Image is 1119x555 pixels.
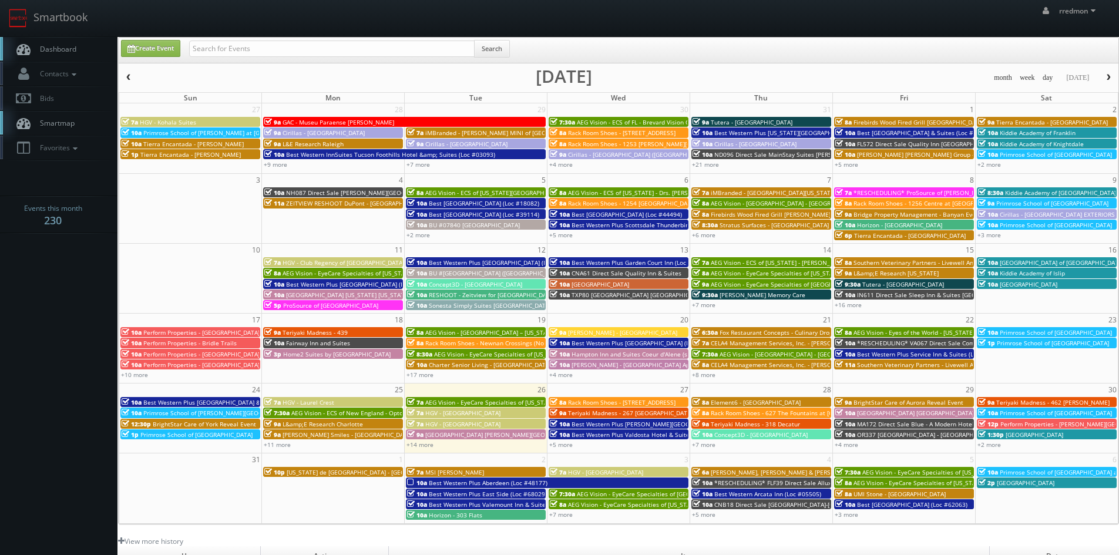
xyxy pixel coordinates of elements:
[1039,70,1057,85] button: day
[978,409,998,417] span: 10a
[286,199,489,207] span: ZEITVIEW RESHOOT DuPont - [GEOGRAPHIC_DATA], [GEOGRAPHIC_DATA]
[835,430,855,439] span: 10a
[1000,140,1084,148] span: Kiddie Academy of Knightdale
[572,291,708,299] span: TXP80 [GEOGRAPHIC_DATA] [GEOGRAPHIC_DATA]
[711,468,937,476] span: [PERSON_NAME], [PERSON_NAME] & [PERSON_NAME], LLC - [GEOGRAPHIC_DATA]
[572,258,711,267] span: Best Western Plus Garden Court Inn (Loc #05224)
[857,221,942,229] span: Horizon - [GEOGRAPHIC_DATA]
[711,409,913,417] span: Rack Room Shoes - 627 The Fountains at [GEOGRAPHIC_DATA] (No Rush)
[978,140,998,148] span: 10a
[568,189,779,197] span: AEG Vision - ECS of [US_STATE] - Drs. [PERSON_NAME] and [PERSON_NAME]
[122,430,139,439] span: 1p
[693,280,709,288] span: 9a
[122,328,142,337] span: 10a
[693,339,709,347] span: 7a
[978,280,998,288] span: 10a
[1000,150,1112,159] span: Primrose School of [GEOGRAPHIC_DATA]
[835,328,852,337] span: 8a
[429,361,551,369] span: Charter Senior Living - [GEOGRAPHIC_DATA]
[1000,328,1112,337] span: Primrose School of [GEOGRAPHIC_DATA]
[711,420,800,428] span: Teriyaki Madness - 318 Decatur
[143,398,318,406] span: Best Western Plus [GEOGRAPHIC_DATA] & Suites (Loc #45093)
[143,339,237,347] span: Perform Properties - Bridle Trails
[714,150,862,159] span: ND096 Direct Sale MainStay Suites [PERSON_NAME]
[286,339,350,347] span: Fairway Inn and Suites
[693,398,709,406] span: 8a
[425,409,500,417] span: HGV - [GEOGRAPHIC_DATA]
[264,301,281,310] span: 5p
[283,328,348,337] span: Teriyaki Madness - 439
[835,118,852,126] span: 8a
[711,199,866,207] span: AEG Vision - [GEOGRAPHIC_DATA] - [GEOGRAPHIC_DATA]
[835,129,855,137] span: 10a
[977,231,1001,239] a: +3 more
[122,140,142,148] span: 10a
[996,199,1108,207] span: Primrose School of [GEOGRAPHIC_DATA]
[34,69,79,79] span: Contacts
[835,301,862,309] a: +16 more
[264,129,281,137] span: 9a
[977,160,1001,169] a: +2 more
[425,189,569,197] span: AEG Vision - ECS of [US_STATE][GEOGRAPHIC_DATA]
[283,398,334,406] span: HGV - Laurel Crest
[978,129,998,137] span: 10a
[693,221,718,229] span: 8:30a
[862,468,1065,476] span: AEG Vision - EyeCare Specialties of [US_STATE] – [PERSON_NAME] Vision
[429,258,578,267] span: Best Western Plus [GEOGRAPHIC_DATA] (Loc #62024)
[550,129,566,137] span: 8a
[720,221,865,229] span: Stratus Surfaces - [GEOGRAPHIC_DATA] Slab Gallery
[568,409,693,417] span: Teriyaki Madness - 267 [GEOGRAPHIC_DATA]
[550,199,566,207] span: 8a
[835,150,855,159] span: 10a
[711,189,857,197] span: iMBranded - [GEOGRAPHIC_DATA][US_STATE] Toyota
[140,430,253,439] span: Primrose School of [GEOGRAPHIC_DATA]
[835,420,855,428] span: 10a
[283,301,378,310] span: ProSource of [GEOGRAPHIC_DATA]
[693,269,709,277] span: 8a
[1000,280,1057,288] span: [GEOGRAPHIC_DATA]
[425,140,508,148] span: Cirillas - [GEOGRAPHIC_DATA]
[568,140,742,148] span: Rack Room Shoes - 1253 [PERSON_NAME][GEOGRAPHIC_DATA]
[34,143,80,153] span: Favorites
[407,210,427,218] span: 10a
[835,160,858,169] a: +5 more
[550,339,570,347] span: 10a
[693,118,709,126] span: 9a
[996,118,1108,126] span: Tierra Encantada - [GEOGRAPHIC_DATA]
[978,420,999,428] span: 12p
[429,210,539,218] span: Best [GEOGRAPHIC_DATA] (Loc #39114)
[572,430,731,439] span: Best Western Plus Valdosta Hotel & Suites (Loc #11213)
[264,291,284,299] span: 10a
[857,291,1020,299] span: IN611 Direct Sale Sleep Inn & Suites [GEOGRAPHIC_DATA]
[283,129,365,137] span: Cirillas - [GEOGRAPHIC_DATA]
[978,150,998,159] span: 10a
[429,221,520,229] span: BU #07840 [GEOGRAPHIC_DATA]
[407,339,424,347] span: 8a
[283,258,404,267] span: HGV - Club Regency of [GEOGRAPHIC_DATA]
[693,150,713,159] span: 10a
[264,269,281,277] span: 8a
[407,398,424,406] span: 7a
[692,440,715,449] a: +7 more
[550,269,570,277] span: 10a
[286,291,409,299] span: [GEOGRAPHIC_DATA] [US_STATE] [US_STATE]
[406,371,434,379] a: +17 more
[474,40,510,58] button: Search
[550,409,566,417] span: 9a
[407,409,424,417] span: 7a
[996,398,1110,406] span: Teriyaki Madness - 462 [PERSON_NAME]
[853,269,939,277] span: L&amp;E Research [US_STATE]
[835,221,855,229] span: 10a
[572,350,724,358] span: Hampton Inn and Suites Coeur d'Alene (second shoot)
[407,420,424,428] span: 7a
[286,150,495,159] span: Best Western InnSuites Tucson Foothills Hotel &amp; Suites (Loc #03093)
[720,350,875,358] span: AEG Vision - [GEOGRAPHIC_DATA] - [GEOGRAPHIC_DATA]
[857,430,998,439] span: OR337 [GEOGRAPHIC_DATA] - [GEOGRAPHIC_DATA]
[425,339,561,347] span: Rack Room Shoes - Newnan Crossings (No Rush)
[407,280,427,288] span: 10a
[264,409,290,417] span: 7:30a
[264,118,281,126] span: 9a
[122,420,151,428] span: 12:30p
[264,398,281,406] span: 7a
[572,361,715,369] span: [PERSON_NAME] - [GEOGRAPHIC_DATA] Apartments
